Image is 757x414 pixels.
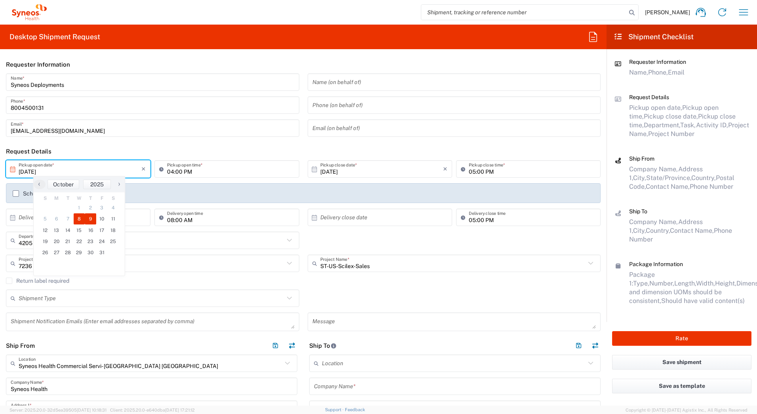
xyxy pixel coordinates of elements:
[633,227,646,234] span: City,
[668,69,685,76] span: Email
[345,407,365,412] a: Feedback
[85,202,96,213] span: 2
[614,32,694,42] h2: Shipment Checklist
[612,379,751,393] button: Save as template
[696,280,715,287] span: Width,
[661,297,745,305] span: Should have valid content(s)
[40,194,51,202] th: weekday
[96,202,108,213] span: 3
[6,61,70,69] h2: Requester Information
[13,190,65,197] label: Schedule pickup
[107,225,119,236] span: 18
[644,113,698,120] span: Pickup close date,
[6,278,69,284] label: Return label required
[51,213,63,224] span: 6
[83,180,111,189] button: 2025
[670,227,714,234] span: Contact Name,
[645,9,690,16] span: [PERSON_NAME]
[110,408,195,412] span: Client: 2025.20.0-e640dba
[74,213,85,224] span: 8
[74,247,85,258] span: 29
[40,247,51,258] span: 26
[325,407,345,412] a: Support
[421,5,626,20] input: Shipment, tracking or reference number
[629,59,686,65] span: Requester Information
[40,225,51,236] span: 12
[96,194,108,202] th: weekday
[74,202,85,213] span: 1
[629,208,647,215] span: Ship To
[646,183,690,190] span: Contact Name,
[629,261,683,267] span: Package Information
[690,183,733,190] span: Phone Number
[74,225,85,236] span: 15
[107,236,119,247] span: 25
[85,194,96,202] th: weekday
[629,271,655,287] span: Package 1:
[107,194,119,202] th: weekday
[107,202,119,213] span: 4
[6,148,51,155] h2: Request Details
[141,163,146,175] i: ×
[649,280,674,287] span: Number,
[629,94,669,100] span: Request Details
[96,213,108,224] span: 10
[10,408,107,412] span: Server: 2025.20.0-32d5ea39505
[107,213,119,224] span: 11
[10,32,100,42] h2: Desktop Shipment Request
[40,213,51,224] span: 5
[51,225,63,236] span: 13
[74,194,85,202] th: weekday
[62,194,74,202] th: weekday
[629,165,678,173] span: Company Name,
[648,130,694,138] span: Project Number
[51,194,63,202] th: weekday
[48,180,79,189] button: October
[629,218,678,226] span: Company Name,
[648,69,668,76] span: Phone,
[113,180,125,189] button: ›
[96,247,108,258] span: 31
[633,280,649,287] span: Type,
[629,104,682,111] span: Pickup open date,
[96,225,108,236] span: 17
[629,69,648,76] span: Name,
[644,121,680,129] span: Department,
[646,174,691,182] span: State/Province,
[612,355,751,370] button: Save shipment
[443,163,447,175] i: ×
[77,408,107,412] span: [DATE] 10:18:31
[633,174,646,182] span: City,
[646,227,670,234] span: Country,
[34,180,46,189] button: ‹
[33,179,45,189] span: ‹
[62,213,74,224] span: 7
[62,247,74,258] span: 28
[85,213,96,224] span: 9
[680,121,696,129] span: Task,
[40,236,51,247] span: 19
[62,225,74,236] span: 14
[674,280,696,287] span: Length,
[85,225,96,236] span: 16
[626,406,747,414] span: Copyright © [DATE]-[DATE] Agistix Inc., All Rights Reserved
[6,342,35,350] h2: Ship From
[53,181,74,188] span: October
[165,408,195,412] span: [DATE] 17:21:12
[51,247,63,258] span: 27
[90,181,104,188] span: 2025
[85,236,96,247] span: 23
[612,331,751,346] button: Rate
[85,247,96,258] span: 30
[629,155,654,162] span: Ship From
[62,236,74,247] span: 21
[696,121,728,129] span: Activity ID,
[33,176,125,276] bs-datepicker-container: calendar
[309,342,337,350] h2: Ship To
[96,236,108,247] span: 24
[74,236,85,247] span: 22
[691,174,716,182] span: Country,
[51,236,63,247] span: 20
[715,280,736,287] span: Height,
